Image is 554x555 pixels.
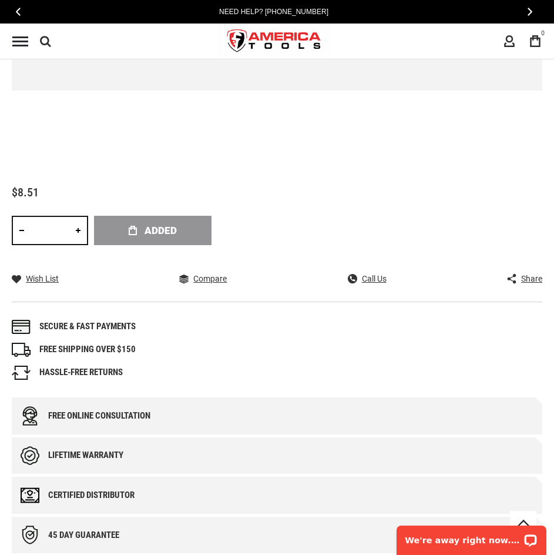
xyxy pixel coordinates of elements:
[26,275,59,283] span: Wish List
[48,530,119,540] div: 45 day Guarantee
[348,273,387,284] a: Call Us
[12,36,28,46] div: Menu
[16,7,21,16] span: Previous
[48,411,150,421] div: Free online consultation
[39,343,136,356] div: FREE SHIPPING OVER $150
[541,30,545,36] span: 0
[179,273,227,284] a: Compare
[521,275,542,283] span: Share
[12,366,31,380] img: returns
[528,7,532,16] span: Next
[39,366,123,379] div: HASSLE-FREE RETURNS
[12,273,59,284] a: Wish List
[524,30,546,52] a: 0
[48,450,123,460] div: Lifetime warranty
[12,343,31,357] img: shipping
[389,518,554,555] iframe: LiveChat chat widget
[217,19,331,63] a: store logo
[48,490,135,500] div: Certified Distributor
[217,19,331,63] img: America Tools
[193,275,227,283] span: Compare
[216,6,332,18] a: Need Help? [PHONE_NUMBER]
[362,275,387,283] span: Call Us
[12,185,39,199] span: $8.51
[39,320,136,333] div: Secure & fast payments
[12,320,31,334] img: payments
